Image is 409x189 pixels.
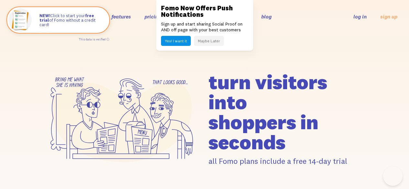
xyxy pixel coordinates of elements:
[145,13,161,20] a: pricing
[353,13,367,20] a: log in
[194,36,224,46] button: Maybe Later
[209,72,367,152] h1: turn visitors into shoppers in seconds
[112,13,131,20] a: features
[161,36,191,46] button: Yes! I want it
[380,13,397,20] a: sign up
[39,13,94,23] strong: free trial
[161,5,248,18] h3: Fomo Now Offers Push Notifications
[39,13,50,18] strong: NEW!
[383,166,403,186] iframe: Help Scout Beacon - Open
[79,37,109,41] a: This data is verified ⓘ
[261,13,272,20] a: blog
[209,156,367,166] p: all Fomo plans include a free 14-day trial
[39,13,103,27] p: Click to start your of Fomo without a credit card!
[161,21,248,33] p: Sign up and start sharing Social Proof on AND off page with your best customers
[8,8,32,32] img: Fomo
